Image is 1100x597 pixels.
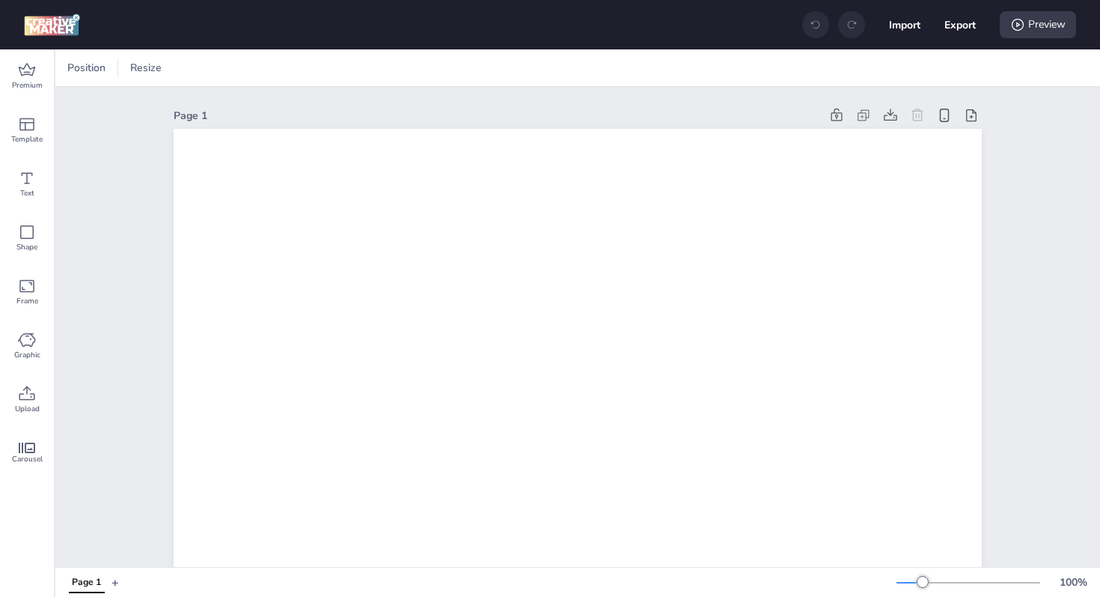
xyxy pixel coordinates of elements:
[11,133,43,145] span: Template
[12,453,43,465] span: Carousel
[14,349,40,361] span: Graphic
[16,241,37,253] span: Shape
[1055,575,1091,590] div: 100 %
[72,576,101,590] div: Page 1
[24,13,80,36] img: logo Creative Maker
[15,403,40,415] span: Upload
[64,60,109,76] span: Position
[61,569,111,596] div: Tabs
[944,9,976,40] button: Export
[127,60,165,76] span: Resize
[111,569,119,596] button: +
[174,108,820,124] div: Page 1
[16,295,38,307] span: Frame
[1000,11,1076,38] div: Preview
[889,9,920,40] button: Import
[20,187,34,199] span: Text
[12,79,43,91] span: Premium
